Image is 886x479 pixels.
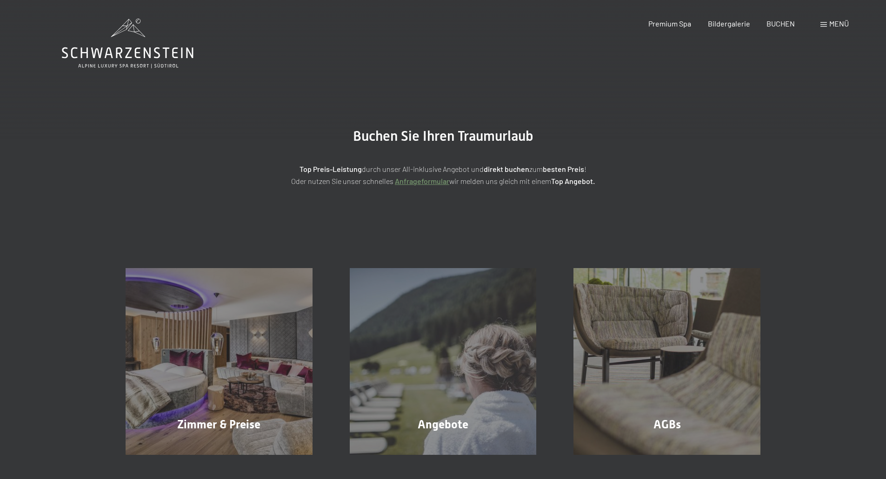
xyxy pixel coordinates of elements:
strong: Top Angebot. [551,177,595,185]
strong: Top Preis-Leistung [300,164,362,173]
span: AGBs [653,418,681,431]
a: Anfrageformular [395,177,449,185]
a: Buchung Zimmer & Preise [107,268,331,455]
span: Menü [829,19,849,28]
a: Buchung AGBs [555,268,779,455]
strong: besten Preis [543,164,584,173]
a: Buchung Angebote [331,268,555,455]
span: Zimmer & Preise [177,418,260,431]
a: Premium Spa [648,19,691,28]
a: BUCHEN [766,19,795,28]
a: Bildergalerie [708,19,750,28]
span: Angebote [418,418,468,431]
p: durch unser All-inklusive Angebot und zum ! Oder nutzen Sie unser schnelles wir melden uns gleich... [211,163,676,187]
span: Buchen Sie Ihren Traumurlaub [353,128,533,144]
strong: direkt buchen [484,164,529,173]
